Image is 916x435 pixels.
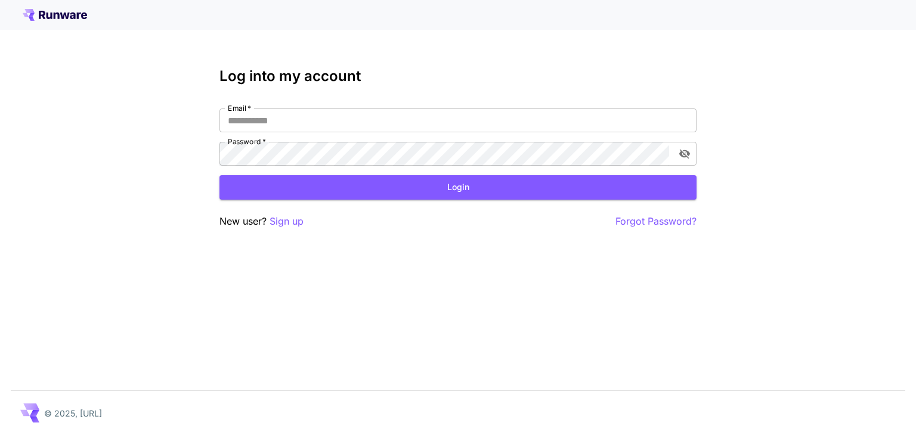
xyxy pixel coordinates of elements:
[219,214,304,229] p: New user?
[270,214,304,229] button: Sign up
[615,214,697,229] button: Forgot Password?
[228,103,251,113] label: Email
[674,143,695,164] button: toggle password visibility
[228,136,266,147] label: Password
[219,175,697,200] button: Login
[44,407,102,420] p: © 2025, [URL]
[219,68,697,85] h3: Log into my account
